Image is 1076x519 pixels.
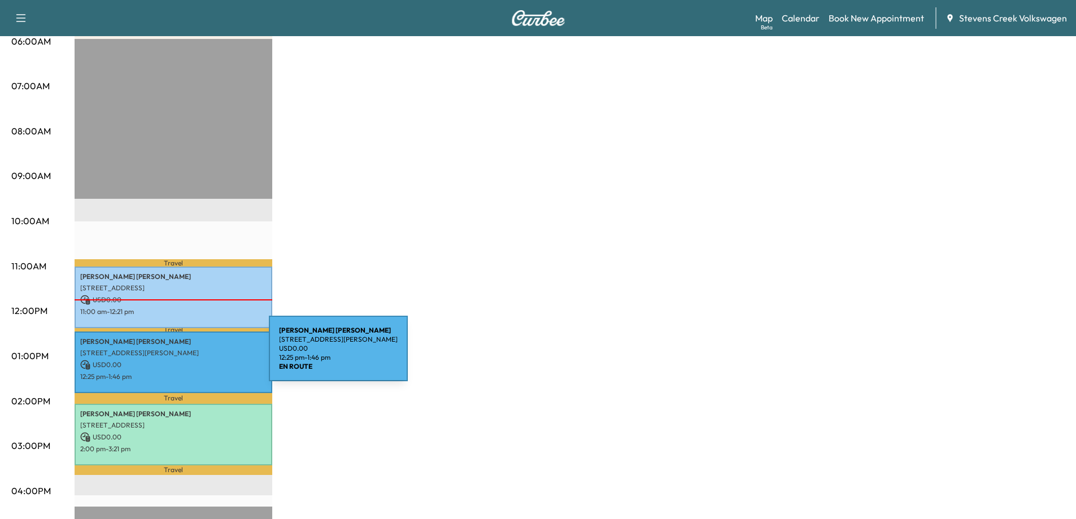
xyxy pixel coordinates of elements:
[11,439,50,452] p: 03:00PM
[75,393,272,404] p: Travel
[80,409,267,418] p: [PERSON_NAME] [PERSON_NAME]
[11,124,51,138] p: 08:00AM
[80,348,267,357] p: [STREET_ADDRESS][PERSON_NAME]
[80,272,267,281] p: [PERSON_NAME] [PERSON_NAME]
[511,10,565,26] img: Curbee Logo
[11,79,50,93] p: 07:00AM
[80,295,267,305] p: USD 0.00
[80,284,267,293] p: [STREET_ADDRESS]
[80,307,267,316] p: 11:00 am - 12:21 pm
[75,328,272,331] p: Travel
[11,484,51,498] p: 04:00PM
[80,444,267,453] p: 2:00 pm - 3:21 pm
[782,11,820,25] a: Calendar
[80,360,267,370] p: USD 0.00
[755,11,773,25] a: MapBeta
[80,421,267,430] p: [STREET_ADDRESS]
[959,11,1067,25] span: Stevens Creek Volkswagen
[11,34,51,48] p: 06:00AM
[11,169,51,182] p: 09:00AM
[80,432,267,442] p: USD 0.00
[11,259,46,273] p: 11:00AM
[11,304,47,317] p: 12:00PM
[11,394,50,408] p: 02:00PM
[80,337,267,346] p: [PERSON_NAME] [PERSON_NAME]
[75,465,272,475] p: Travel
[75,259,272,267] p: Travel
[11,349,49,363] p: 01:00PM
[761,23,773,32] div: Beta
[11,214,49,228] p: 10:00AM
[80,372,267,381] p: 12:25 pm - 1:46 pm
[829,11,924,25] a: Book New Appointment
